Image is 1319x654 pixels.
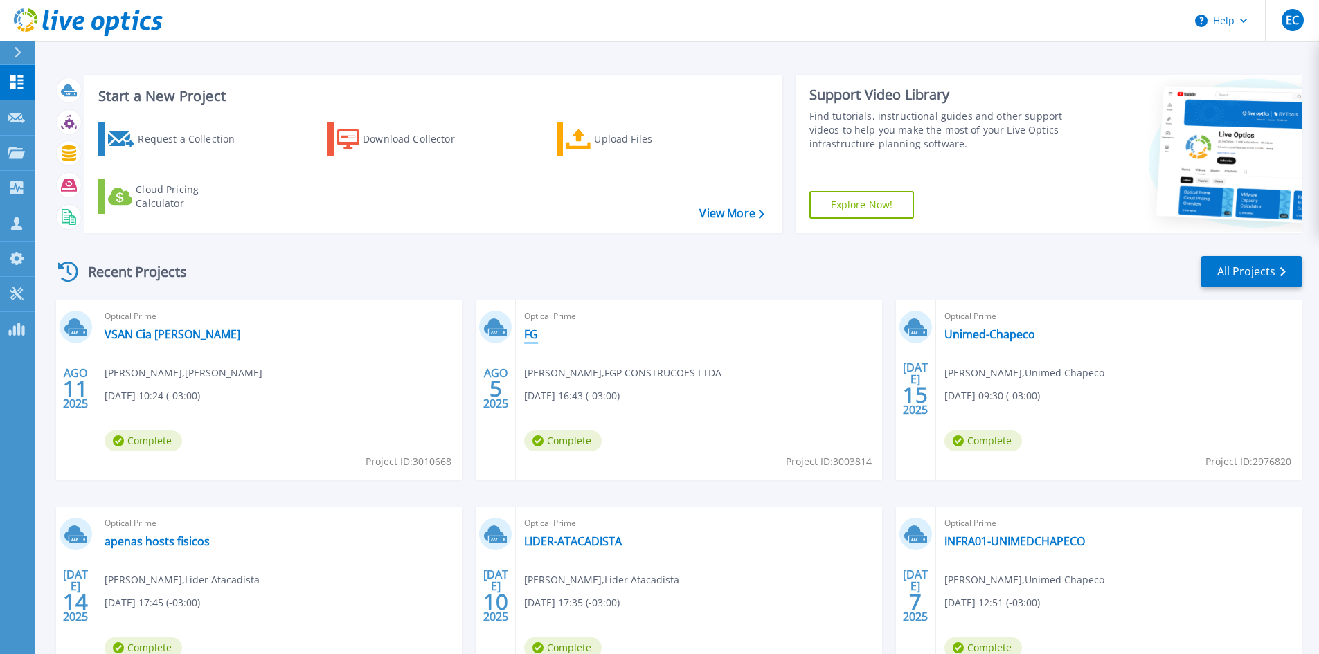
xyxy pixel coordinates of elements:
span: 15 [903,389,928,401]
span: Optical Prime [944,309,1293,324]
a: apenas hosts fisicos [105,534,210,548]
span: Complete [524,430,602,451]
span: 5 [490,383,502,394]
span: Optical Prime [105,309,454,324]
span: Optical Prime [524,309,873,324]
span: [DATE] 17:45 (-03:00) [105,595,200,610]
div: [DATE] 2025 [483,570,509,621]
div: AGO 2025 [62,363,89,414]
span: [PERSON_NAME] , Lider Atacadista [105,572,260,588]
span: Optical Prime [944,516,1293,531]
a: Explore Now! [809,191,915,219]
a: Upload Files [557,122,711,156]
div: [DATE] 2025 [902,570,928,621]
span: [DATE] 16:43 (-03:00) [524,388,620,403]
span: [PERSON_NAME] , [PERSON_NAME] [105,365,262,381]
div: Upload Files [594,125,705,153]
span: 11 [63,383,88,394]
a: Download Collector [327,122,482,156]
div: Support Video Library [809,86,1068,104]
a: FG [524,327,538,341]
span: Project ID: 2976820 [1205,454,1291,469]
div: Cloud Pricing Calculator [136,183,246,210]
span: Optical Prime [105,516,454,531]
a: LIDER-ATACADISTA [524,534,622,548]
a: INFRA01-UNIMEDCHAPECO [944,534,1085,548]
div: [DATE] 2025 [902,363,928,414]
a: Unimed-Chapeco [944,327,1035,341]
div: [DATE] 2025 [62,570,89,621]
span: [DATE] 09:30 (-03:00) [944,388,1040,403]
span: Project ID: 3010668 [366,454,451,469]
span: Project ID: 3003814 [786,454,872,469]
span: Complete [944,430,1022,451]
div: Request a Collection [138,125,249,153]
a: View More [699,207,764,220]
h3: Start a New Project [98,89,764,104]
span: EC [1286,15,1299,26]
a: VSAN Cia [PERSON_NAME] [105,327,240,341]
span: [PERSON_NAME] , Lider Atacadista [524,572,679,588]
span: Complete [105,430,182,451]
div: Recent Projects [53,255,206,289]
div: Find tutorials, instructional guides and other support videos to help you make the most of your L... [809,109,1068,151]
span: 10 [483,596,508,608]
span: [DATE] 17:35 (-03:00) [524,595,620,610]
a: All Projects [1201,256,1302,287]
span: [DATE] 10:24 (-03:00) [105,388,200,403]
span: 7 [909,596,922,608]
div: AGO 2025 [483,363,509,414]
div: Download Collector [363,125,474,153]
span: [PERSON_NAME] , FGP CONSTRUCOES LTDA [524,365,721,381]
span: [DATE] 12:51 (-03:00) [944,595,1040,610]
span: [PERSON_NAME] , Unimed Chapeco [944,572,1104,588]
span: 14 [63,596,88,608]
a: Request a Collection [98,122,253,156]
a: Cloud Pricing Calculator [98,179,253,214]
span: [PERSON_NAME] , Unimed Chapeco [944,365,1104,381]
span: Optical Prime [524,516,873,531]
